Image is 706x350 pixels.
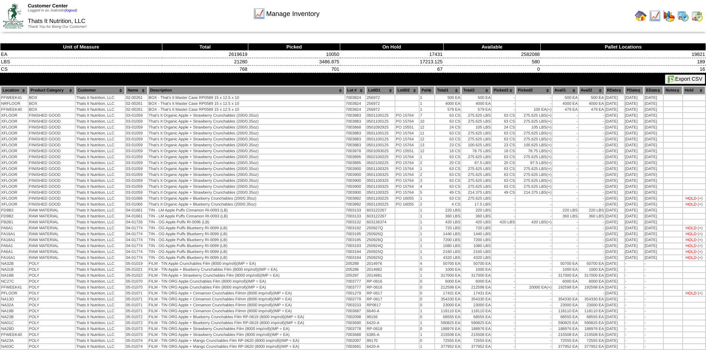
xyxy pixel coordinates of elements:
td: Thats It Nutrition, LLC [76,166,125,171]
td: [DATE] [625,107,644,112]
td: 0501100125 [366,119,395,124]
td: - [553,160,578,166]
td: 63 CS [492,166,515,171]
td: [DATE] [644,107,663,112]
td: That's It Organic Apple + Strawberry Crunchables (200/0.35oz) [148,166,345,171]
td: XFLOOR [1,131,28,136]
td: 7003883 [345,137,366,142]
div: (+) [547,137,551,141]
td: [DATE] [644,166,663,171]
td: FINISHED GOOD [29,154,75,160]
td: 275.625 LBS [516,119,552,124]
span: Thank You for Being Our Customer! [28,25,87,29]
td: 4000 EA [461,101,491,106]
td: [DATE] [644,137,663,142]
td: 12 [420,149,434,154]
div: (+) [547,161,551,165]
td: That's It Organic Apple + Strawberry Crunchables (200/0.35oz) [148,143,345,148]
td: 18 CS [435,149,461,154]
td: 12 [420,137,434,142]
td: NRFLOOR [1,101,28,106]
td: 23 CS [435,143,461,148]
td: 256972 [366,107,395,112]
td: 21280 [162,58,248,66]
td: PO 15764 [395,160,419,166]
div: (+) [547,119,551,124]
td: 02-00261 [126,101,148,106]
td: 02-00261 [126,95,148,100]
td: 256972 [366,95,395,100]
td: 0501092925 [366,125,395,130]
td: 63 CS [435,154,461,160]
td: [DATE] [605,95,624,100]
td: 03-01059 [126,143,148,148]
td: CS [0,66,162,73]
td: 100 EA [516,107,552,112]
td: 0501100125 [366,137,395,142]
td: BOX [29,107,75,112]
td: [DATE] [625,137,644,142]
td: XFLOOR [1,166,28,171]
td: 12 [420,125,434,130]
td: LBS [0,58,162,66]
td: 63 CS [435,113,461,118]
td: 03-01059 [126,149,148,154]
td: 275.625 LBS [461,119,491,124]
td: 23 CS [492,143,515,148]
td: 2 [420,160,434,166]
td: - [579,149,604,154]
td: XFLOOR [1,149,28,154]
td: - [492,101,515,106]
td: 16 [541,66,706,73]
td: 0 [443,66,540,73]
td: BOX - That's It Master Case RP0589 15 x 12.5 x 10 [148,107,345,112]
td: 579 EA [461,107,491,112]
td: That's It Organic Apple + Strawberry Crunchables (200/0.35oz) [148,154,345,160]
th: Product Category [29,86,75,94]
td: PO 15764 [395,119,419,124]
th: Picked [248,43,340,51]
td: 579 EA [435,107,461,112]
td: 275.625 LBS [516,131,552,136]
td: 63 CS [492,137,515,142]
th: On Hold [340,43,444,51]
td: 63 CS [435,119,461,124]
td: [DATE] [605,131,624,136]
td: 63 CS [435,166,461,171]
td: 63 CS [492,154,515,160]
td: FINISHED GOOD [29,119,75,124]
td: - [492,107,515,112]
td: - [553,125,578,130]
td: - [553,137,578,142]
td: 03-01059 [126,131,148,136]
td: 0502100225 [366,154,395,160]
td: PO 15764 [395,137,419,142]
td: 03-01059 [126,113,148,118]
td: 02-00261 [126,107,148,112]
th: Name [126,86,148,94]
td: 03-01059 [126,154,148,160]
td: 500 EA [461,95,491,100]
td: 479 EA [579,107,604,112]
td: 500 EA [435,95,461,100]
td: [DATE] [644,125,663,130]
td: That's It Organic Apple + Strawberry Crunchables (200/0.35oz) [148,149,345,154]
td: - [553,131,578,136]
td: 275.625 LBS [461,137,491,142]
td: Thats It Nutrition, LLC [76,143,125,148]
td: 13 [420,143,434,148]
td: 275.625 LBS [516,137,552,142]
td: 20 CS [435,160,461,166]
th: Picked2 [516,86,552,94]
td: 7003824 [345,107,366,112]
td: - [579,154,604,160]
td: 1 [420,95,434,100]
td: That's It Organic Apple + Strawberry Crunchables (200/0.35oz) [148,137,345,142]
img: calendarprod.gif [677,10,689,22]
td: 189 [541,58,706,66]
td: 500 EA [553,95,578,100]
img: excel.gif [668,76,675,83]
td: - [579,131,604,136]
td: - [579,119,604,124]
td: Thats It Nutrition, LLC [76,160,125,166]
